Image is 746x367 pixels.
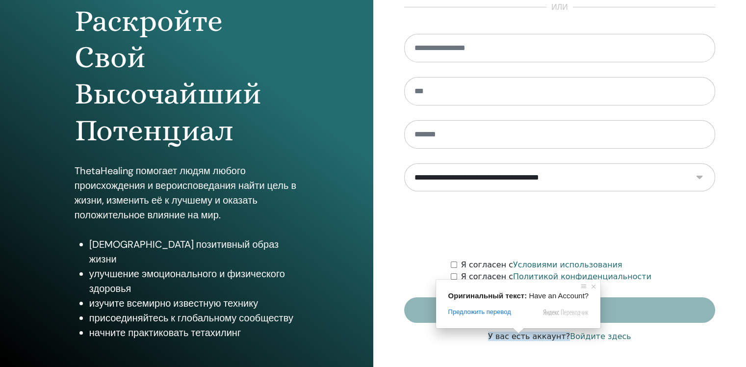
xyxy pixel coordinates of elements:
[461,272,513,281] ya-tr-span: Я согласен с
[75,164,296,221] ya-tr-span: ThetaHealing помогает людям любого происхождения и вероисповедания найти цель в жизни, изменить е...
[488,332,570,341] ya-tr-span: У вас есть аккаунт?
[485,206,634,244] iframe: Рекапча
[448,291,527,300] span: Оригинальный текст:
[570,332,631,341] ya-tr-span: Войдите здесь
[551,2,568,12] ya-tr-span: или
[89,297,258,310] ya-tr-span: изучите всемирно известную технику
[448,308,511,316] span: Предложить перевод
[461,260,513,269] ya-tr-span: Я согласен с
[529,291,589,300] span: Have an Account?
[488,331,631,342] a: У вас есть аккаунт?Войдите здесь
[513,260,622,269] a: Условиями использования
[513,272,651,281] a: Политикой конфиденциальности
[89,326,241,339] ya-tr-span: начните практиковать тетахилинг
[89,267,285,295] ya-tr-span: улучшение эмоционального и физического здоровья
[89,238,279,265] ya-tr-span: [DEMOGRAPHIC_DATA] позитивный образ жизни
[75,3,261,148] ya-tr-span: Раскройте Свой Высочайший Потенциал
[89,312,293,324] ya-tr-span: присоединяйтесь к глобальному сообществу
